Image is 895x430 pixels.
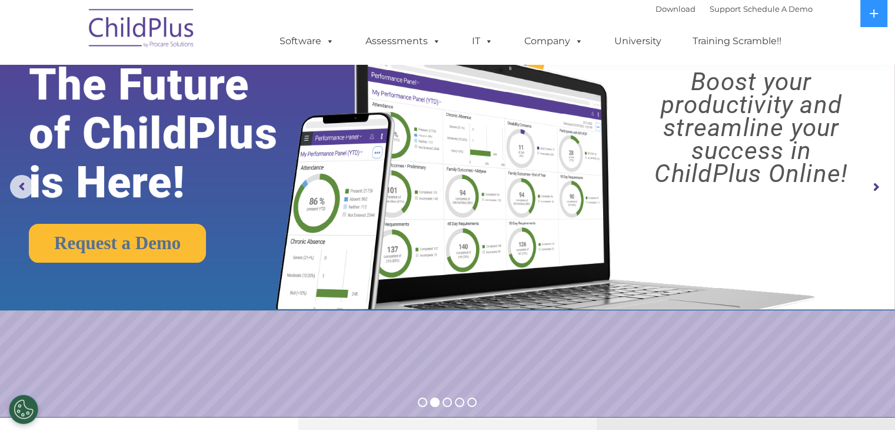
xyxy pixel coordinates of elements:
a: Training Scramble!! [681,29,793,53]
a: Company [513,29,595,53]
a: IT [460,29,505,53]
a: Software [268,29,346,53]
a: Support [710,4,741,14]
button: Cookies Settings [9,395,38,424]
rs-layer: The Future of ChildPlus is Here! [29,60,315,207]
a: Assessments [354,29,453,53]
rs-layer: Boost your productivity and streamline your success in ChildPlus Online! [618,70,884,185]
a: Download [656,4,696,14]
a: Request a Demo [29,224,206,263]
span: Last name [164,78,199,87]
img: ChildPlus by Procare Solutions [83,1,201,59]
font: | [656,4,813,14]
a: Schedule A Demo [743,4,813,14]
a: University [603,29,673,53]
span: Phone number [164,126,214,135]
